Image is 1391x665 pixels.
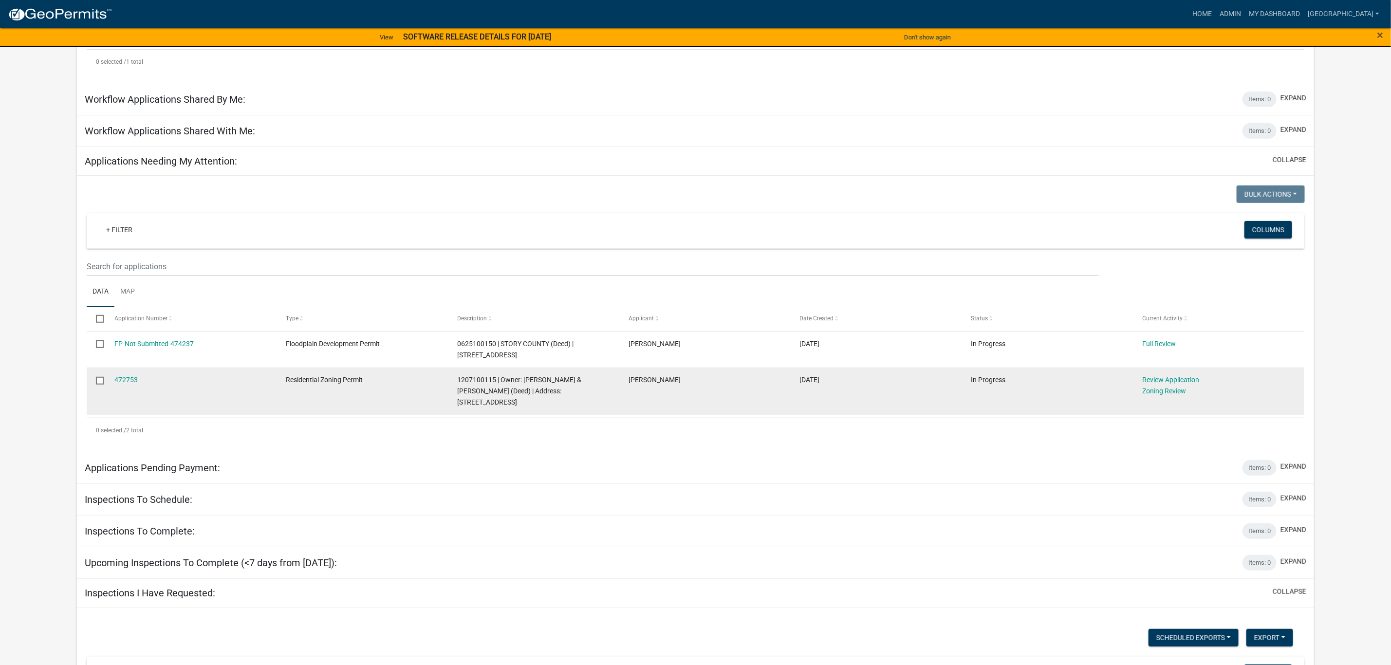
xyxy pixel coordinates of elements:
[1280,493,1306,503] button: expand
[971,340,1005,348] span: In Progress
[105,307,277,331] datatable-header-cell: Application Number
[85,587,215,599] h5: Inspections I Have Requested:
[376,29,397,45] a: View
[114,315,167,322] span: Application Number
[457,340,574,359] span: 0625100150 | STORY COUNTY (Deed) | 56461 180TH ST
[1149,629,1239,647] button: Scheduled Exports
[1244,221,1292,239] button: Columns
[448,307,619,331] datatable-header-cell: Description
[457,315,487,322] span: Description
[98,221,140,239] a: + Filter
[1280,125,1306,135] button: expand
[629,376,681,384] span: Dennis
[96,58,126,65] span: 0 selected /
[962,307,1133,331] datatable-header-cell: Status
[971,376,1005,384] span: In Progress
[800,340,820,348] span: 09/05/2025
[1280,93,1306,103] button: expand
[85,155,237,167] h5: Applications Needing My Attention:
[971,315,988,322] span: Status
[1216,5,1245,23] a: Admin
[85,93,245,105] h5: Workflow Applications Shared By Me:
[900,29,955,45] button: Don't show again
[85,557,337,569] h5: Upcoming Inspections To Complete (<7 days from [DATE]):
[286,340,380,348] span: Floodplain Development Permit
[800,376,820,384] span: 09/02/2025
[1243,555,1277,571] div: Items: 0
[1142,376,1199,384] a: Review Application
[1246,629,1293,647] button: Export
[114,277,141,308] a: Map
[87,277,114,308] a: Data
[1243,523,1277,539] div: Items: 0
[629,340,681,348] span: Sara Carmichael
[1377,28,1384,42] span: ×
[1280,462,1306,472] button: expand
[790,307,962,331] datatable-header-cell: Date Created
[87,257,1099,277] input: Search for applications
[1243,492,1277,507] div: Items: 0
[403,32,551,41] strong: SOFTWARE RELEASE DETAILS FOR [DATE]
[1273,587,1306,597] button: collapse
[1237,185,1305,203] button: Bulk Actions
[114,340,194,348] a: FP-Not Submitted-474237
[85,494,192,505] h5: Inspections To Schedule:
[87,50,1304,74] div: 1 total
[800,315,834,322] span: Date Created
[96,427,126,434] span: 0 selected /
[1280,525,1306,535] button: expand
[286,376,363,384] span: Residential Zoning Permit
[457,376,581,406] span: 1207100115 | Owner: VAUGHN, DENNIS & CHRIS (Deed) | Address: 68062 LINCOLN HIGHWAY
[1188,5,1216,23] a: Home
[1280,556,1306,567] button: expand
[1377,29,1384,41] button: Close
[1243,460,1277,476] div: Items: 0
[1142,340,1176,348] a: Full Review
[1245,5,1304,23] a: My Dashboard
[1142,387,1186,395] a: Zoning Review
[77,176,1314,452] div: collapse
[114,376,138,384] a: 472753
[87,307,105,331] datatable-header-cell: Select
[1133,307,1304,331] datatable-header-cell: Current Activity
[85,525,195,537] h5: Inspections To Complete:
[286,315,298,322] span: Type
[1243,123,1277,139] div: Items: 0
[1142,315,1183,322] span: Current Activity
[1304,5,1383,23] a: [GEOGRAPHIC_DATA]
[619,307,791,331] datatable-header-cell: Applicant
[1273,155,1306,165] button: collapse
[277,307,448,331] datatable-header-cell: Type
[1243,92,1277,107] div: Items: 0
[85,125,255,137] h5: Workflow Applications Shared With Me:
[85,462,220,474] h5: Applications Pending Payment:
[629,315,654,322] span: Applicant
[87,418,1304,443] div: 2 total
